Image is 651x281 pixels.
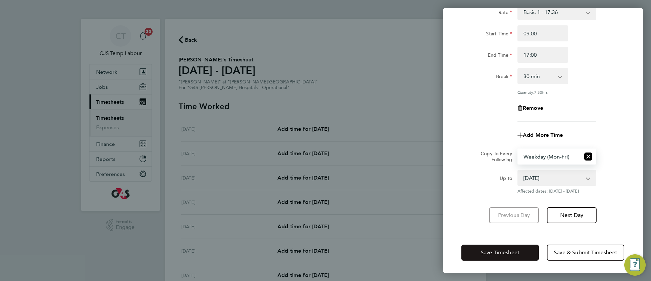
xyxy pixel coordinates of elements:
label: Break [496,73,512,81]
div: Quantity: hrs [517,89,596,95]
button: Remove [517,105,543,111]
button: Save Timesheet [461,245,539,261]
button: Add More Time [517,132,563,138]
input: E.g. 18:00 [517,47,568,63]
button: Engage Resource Center [624,254,646,276]
span: Add More Time [523,132,563,138]
span: Save & Submit Timesheet [554,249,617,256]
button: Reset selection [584,149,592,164]
span: Save Timesheet [481,249,519,256]
label: Up to [500,175,512,183]
span: Next Day [560,212,583,219]
button: Next Day [547,207,597,223]
label: End Time [488,52,512,60]
button: Save & Submit Timesheet [547,245,624,261]
span: 7.50 [534,89,542,95]
label: Rate [498,9,512,17]
input: E.g. 08:00 [517,25,568,41]
label: Start Time [486,31,512,39]
span: Remove [523,105,543,111]
span: Affected dates: [DATE] - [DATE] [517,189,596,194]
label: Copy To Every Following [475,151,512,163]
